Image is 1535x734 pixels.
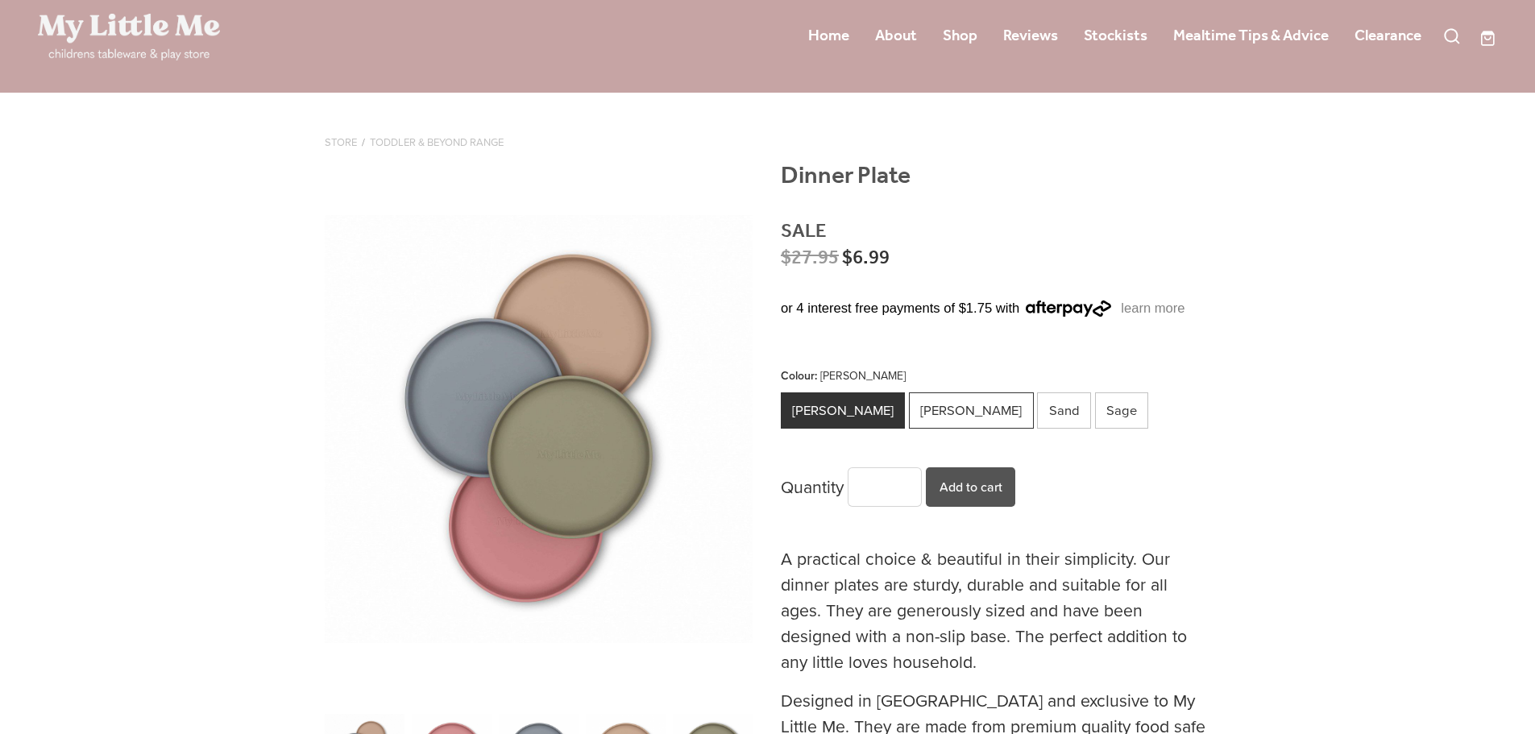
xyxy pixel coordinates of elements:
a: Toddler & Beyond Range [370,135,504,149]
div: or 4 interest free payments of $1.75 with [781,276,1210,342]
a: Mealtime Tips & Advice [1173,22,1329,51]
a: My Little Me Ltd homepage [38,14,330,60]
a: Shop [943,22,977,51]
span: [PERSON_NAME] [820,367,909,384]
div: Sage [1095,392,1149,429]
a: Store [325,135,357,149]
button: Add to cart [926,467,1015,507]
span: $6.99 [842,240,890,276]
span: / [362,137,365,147]
a: Reviews [1003,22,1058,51]
a: Stockists [1084,22,1147,51]
div: Quantity [781,468,926,506]
a: learn more [1121,301,1184,316]
a: About [875,22,917,51]
span: $27.95 [781,240,839,276]
span: Sale [781,222,1210,242]
a: Clearance [1355,22,1421,51]
p: A practical choice & beautiful in their simplicity. Our dinner plates are sturdy, durable and sui... [781,545,1210,674]
div: [PERSON_NAME] [781,392,906,429]
h1: Dinner Plate [781,162,1210,207]
div: [PERSON_NAME] [909,392,1034,429]
div: Sand [1037,392,1091,429]
span: Colour: [781,367,820,384]
a: Home [808,22,849,51]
